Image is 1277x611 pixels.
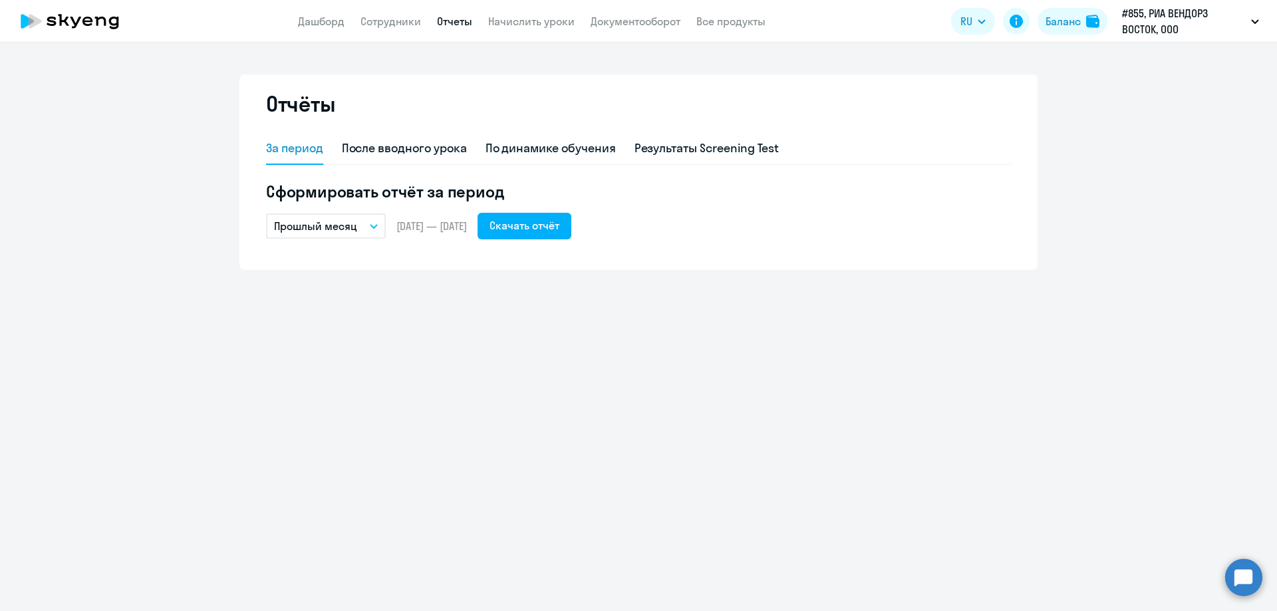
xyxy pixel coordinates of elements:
a: Дашборд [298,15,345,28]
a: Начислить уроки [488,15,575,28]
a: Сотрудники [360,15,421,28]
h5: Сформировать отчёт за период [266,181,1011,202]
p: #855, РИА ВЕНДОРЗ ВОСТОК, ООО [1122,5,1246,37]
button: #855, РИА ВЕНДОРЗ ВОСТОК, ООО [1115,5,1266,37]
button: Балансbalance [1038,8,1107,35]
div: По динамике обучения [486,140,616,157]
img: balance [1086,15,1099,28]
span: [DATE] — [DATE] [396,219,467,233]
div: После вводного урока [342,140,467,157]
button: Прошлый месяц [266,213,386,239]
span: RU [960,13,972,29]
div: Результаты Screening Test [635,140,780,157]
button: RU [951,8,995,35]
div: Скачать отчёт [490,217,559,233]
h2: Отчёты [266,90,335,117]
div: Баланс [1046,13,1081,29]
p: Прошлый месяц [274,218,357,234]
a: Документооборот [591,15,680,28]
button: Скачать отчёт [478,213,571,239]
div: За период [266,140,323,157]
a: Все продукты [696,15,766,28]
a: Отчеты [437,15,472,28]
